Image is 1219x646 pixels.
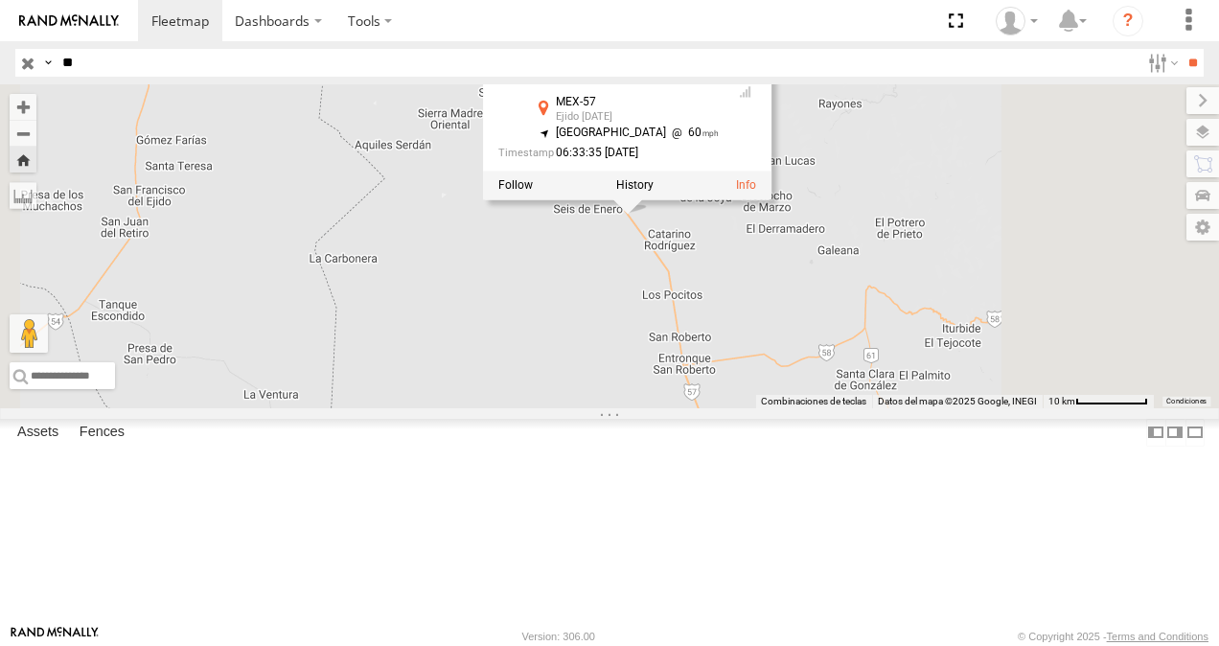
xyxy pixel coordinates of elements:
[1113,6,1143,36] i: ?
[1043,395,1154,408] button: Escala del mapa: 10 km por 72 píxeles
[1018,631,1208,642] div: © Copyright 2025 -
[556,97,719,109] div: MEX-57
[734,84,757,100] div: Last Event GSM Signal Strength
[556,126,666,139] span: [GEOGRAPHIC_DATA]
[761,395,866,408] button: Combinaciones de teclas
[10,147,36,173] button: Zoom Home
[40,49,56,77] label: Search Query
[10,314,48,353] button: Arrastra el hombrecito naranja al mapa para abrir Street View
[70,419,134,446] label: Fences
[1185,419,1205,447] label: Hide Summary Table
[1166,398,1207,405] a: Condiciones (se abre en una nueva pestaña)
[1186,214,1219,241] label: Map Settings
[19,14,119,28] img: rand-logo.svg
[10,182,36,209] label: Measure
[878,396,1037,406] span: Datos del mapa ©2025 Google, INEGI
[1146,419,1165,447] label: Dock Summary Table to the Left
[666,126,719,139] span: 60
[1107,631,1208,642] a: Terms and Conditions
[10,120,36,147] button: Zoom out
[522,631,595,642] div: Version: 306.00
[1140,49,1182,77] label: Search Filter Options
[1048,396,1075,406] span: 10 km
[736,179,756,193] a: View Asset Details
[11,627,99,646] a: Visit our Website
[498,179,533,193] label: Realtime tracking of Asset
[989,7,1045,35] div: XPD GLOBAL
[8,419,68,446] label: Assets
[10,94,36,120] button: Zoom in
[556,111,719,123] div: Ejido [DATE]
[1165,419,1184,447] label: Dock Summary Table to the Right
[616,179,654,193] label: View Asset History
[498,148,719,160] div: Date/time of location update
